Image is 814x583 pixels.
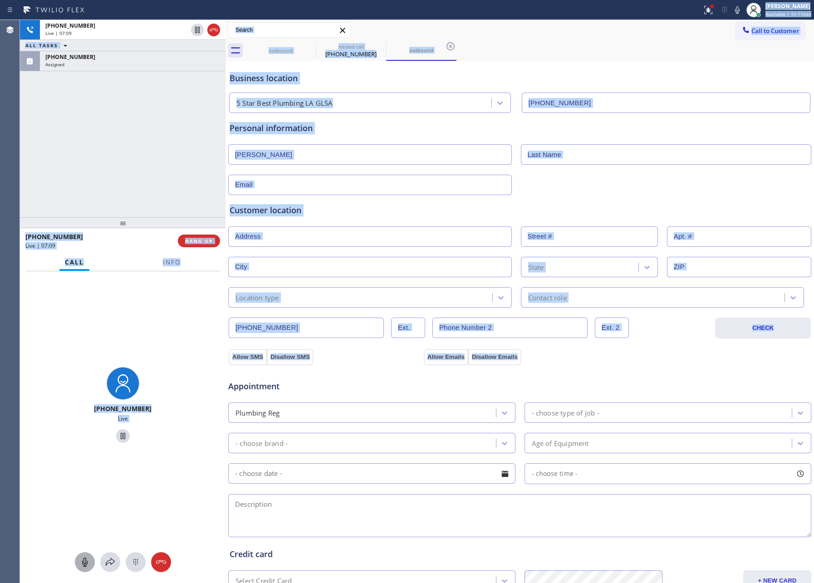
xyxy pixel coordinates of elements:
span: HANG UP [185,238,213,244]
button: Allow Emails [424,349,468,365]
div: - choose type of job - [532,407,599,418]
input: Search [229,23,350,37]
span: [PHONE_NUMBER] [94,404,152,413]
span: Info [163,258,181,266]
div: Age of Equipment [532,438,589,448]
div: missed call [317,43,385,50]
input: Ext. 2 [595,318,629,338]
div: Contact role [528,292,567,303]
input: Street # [521,226,658,247]
span: Call [65,258,84,266]
span: Appointment [228,380,422,392]
button: Hang up [151,552,171,572]
button: HANG UP [178,235,220,247]
span: [PHONE_NUMBER] [45,22,95,29]
div: Personal information [230,122,810,134]
button: Disallow Emails [468,349,521,365]
input: City [228,257,512,277]
div: 5 Star Best Plumbing LA GLSA [236,98,333,108]
input: First Name [228,144,512,165]
div: Location type [235,292,279,303]
span: [PHONE_NUMBER] [25,232,83,241]
input: Address [228,226,512,247]
span: - choose time - [532,469,578,478]
input: Phone Number [522,93,811,113]
div: Business location [230,72,810,84]
button: CHECK [715,318,811,338]
button: Disallow SMS [267,349,314,365]
span: Assigned [45,61,64,68]
input: Ext. [391,318,425,338]
input: ZIP [667,257,811,277]
span: Live | 07:09 [25,242,55,250]
input: Apt. # [667,226,811,247]
button: Info [157,254,186,271]
span: Live | 07:09 [45,30,72,36]
span: Call to Customer [751,27,799,35]
span: Available | 1h 11min [765,11,811,17]
button: Hold Customer [191,24,204,36]
input: Email [228,175,512,195]
div: Plumbing Reg [235,407,280,418]
div: Credit card [230,548,810,560]
span: ALL TASKS [25,42,58,49]
div: - choose brand - [235,438,288,448]
div: Customer location [230,204,810,216]
div: (925) 785-2450 [317,40,385,61]
input: - choose date - [228,463,515,484]
div: outbound [246,47,315,54]
input: Phone Number 2 [432,318,588,338]
button: Allow SMS [229,349,267,365]
button: Mute [731,4,744,16]
button: Call to Customer [736,22,805,39]
span: Live [118,415,128,422]
div: outbound [387,47,456,54]
button: Open directory [100,552,120,572]
div: [PERSON_NAME] [765,2,811,10]
button: ALL TASKS [20,40,76,51]
div: [PHONE_NUMBER] [317,50,385,58]
div: State [528,262,544,272]
button: Mute [75,552,95,572]
button: Open dialpad [126,552,146,572]
button: Hold Customer [116,429,130,443]
span: [PHONE_NUMBER] [45,53,95,61]
input: Last Name [521,144,812,165]
input: Phone Number [229,318,384,338]
button: Hang up [207,24,220,36]
button: Call [59,254,89,271]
